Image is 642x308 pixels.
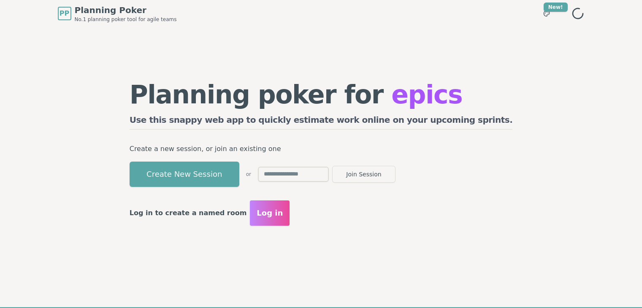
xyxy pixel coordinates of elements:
[75,4,177,16] span: Planning Poker
[250,200,290,226] button: Log in
[130,114,513,130] h2: Use this snappy web app to quickly estimate work online on your upcoming sprints.
[130,162,239,187] button: Create New Session
[130,207,247,219] p: Log in to create a named room
[544,3,568,12] div: New!
[58,4,177,23] a: PPPlanning PokerNo.1 planning poker tool for agile teams
[391,80,462,109] span: epics
[60,8,69,19] span: PP
[246,171,251,178] span: or
[332,166,395,183] button: Join Session
[130,82,513,107] h1: Planning poker for
[539,6,554,21] button: New!
[75,16,177,23] span: No.1 planning poker tool for agile teams
[130,143,513,155] p: Create a new session, or join an existing one
[257,207,283,219] span: Log in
